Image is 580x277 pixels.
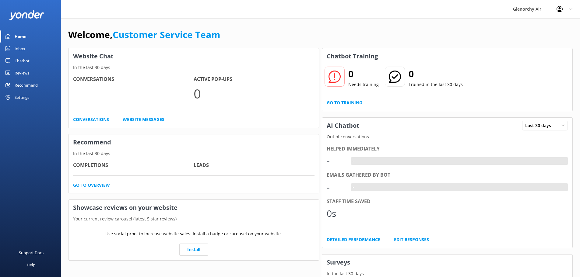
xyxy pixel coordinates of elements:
[15,30,26,43] div: Home
[348,81,379,88] p: Needs training
[15,79,38,91] div: Recommend
[194,83,314,104] p: 0
[15,91,29,103] div: Settings
[194,75,314,83] h4: Active Pop-ups
[409,67,463,81] h2: 0
[194,161,314,169] h4: Leads
[327,154,345,168] div: -
[73,161,194,169] h4: Completions
[15,55,30,67] div: Chatbot
[327,236,380,243] a: Detailed Performance
[69,64,319,71] p: In the last 30 days
[322,270,573,277] p: In the last 30 days
[19,247,44,259] div: Support Docs
[73,182,110,189] a: Go to overview
[327,198,568,206] div: Staff time saved
[73,116,109,123] a: Conversations
[322,254,573,270] h3: Surveys
[327,99,362,106] a: Go to Training
[15,43,25,55] div: Inbox
[348,67,379,81] h2: 0
[351,157,356,165] div: -
[327,171,568,179] div: Emails gathered by bot
[179,244,208,256] a: Install
[27,259,35,271] div: Help
[322,48,382,64] h3: Chatbot Training
[409,81,463,88] p: Trained in the last 30 days
[327,180,345,195] div: -
[69,134,319,150] h3: Recommend
[394,236,429,243] a: Edit Responses
[68,27,220,42] h1: Welcome,
[69,48,319,64] h3: Website Chat
[69,216,319,222] p: Your current review carousel (latest 5 star reviews)
[322,133,573,140] p: Out of conversations
[322,118,364,133] h3: AI Chatbot
[123,116,164,123] a: Website Messages
[327,206,345,221] div: 0s
[351,183,356,191] div: -
[73,75,194,83] h4: Conversations
[105,230,282,237] p: Use social proof to increase website sales. Install a badge or carousel on your website.
[15,67,29,79] div: Reviews
[69,200,319,216] h3: Showcase reviews on your website
[525,122,555,129] span: Last 30 days
[113,28,220,41] a: Customer Service Team
[69,150,319,157] p: In the last 30 days
[9,10,44,20] img: yonder-white-logo.png
[327,145,568,153] div: Helped immediately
